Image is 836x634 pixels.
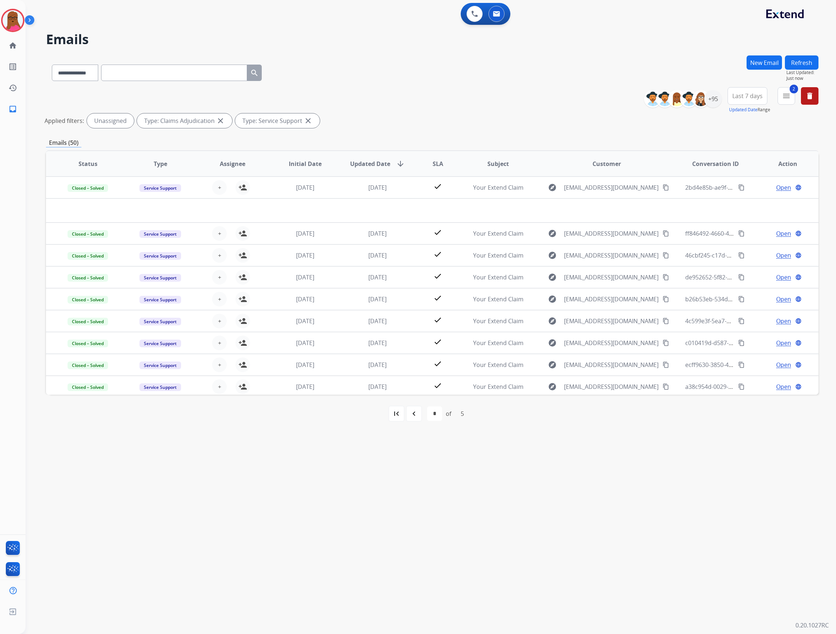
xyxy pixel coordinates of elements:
[68,252,108,260] span: Closed – Solved
[692,159,739,168] span: Conversation ID
[663,383,669,390] mat-icon: content_copy
[473,273,524,281] span: Your Extend Claim
[218,382,221,391] span: +
[218,251,221,260] span: +
[296,383,314,391] span: [DATE]
[446,409,451,418] div: of
[68,362,108,369] span: Closed – Solved
[68,296,108,304] span: Closed – Solved
[296,317,314,325] span: [DATE]
[564,251,659,260] span: [EMAIL_ADDRESS][DOMAIN_NAME]
[78,159,97,168] span: Status
[473,383,524,391] span: Your Extend Claim
[785,55,818,70] button: Refresh
[776,382,791,391] span: Open
[368,251,387,259] span: [DATE]
[729,107,758,113] button: Updated Date
[790,85,798,93] span: 2
[218,273,221,282] span: +
[396,159,405,168] mat-icon: arrow_downward
[473,183,524,192] span: Your Extend Claim
[564,295,659,304] span: [EMAIL_ADDRESS][DOMAIN_NAME]
[795,230,802,237] mat-icon: language
[663,340,669,346] mat-icon: content_copy
[433,182,442,191] mat-icon: check
[738,340,745,346] mat-icon: content_copy
[433,228,442,237] mat-icon: check
[238,273,247,282] mat-icon: person_add
[250,69,259,77] mat-icon: search
[139,184,181,192] span: Service Support
[548,295,557,304] mat-icon: explore
[663,274,669,281] mat-icon: content_copy
[368,273,387,281] span: [DATE]
[220,159,245,168] span: Assignee
[473,339,524,347] span: Your Extend Claim
[238,382,247,391] mat-icon: person_add
[212,248,227,263] button: +
[139,274,181,282] span: Service Support
[776,339,791,347] span: Open
[473,317,524,325] span: Your Extend Claim
[212,292,227,306] button: +
[685,339,797,347] span: c010419d-d587-4729-8b4b-0f9131f8dd6b
[433,337,442,346] mat-icon: check
[212,180,227,195] button: +
[8,84,17,92] mat-icon: history
[68,184,108,192] span: Closed – Solved
[238,317,247,325] mat-icon: person_add
[304,116,312,125] mat-icon: close
[776,360,791,369] span: Open
[786,76,818,81] span: Just now
[368,361,387,369] span: [DATE]
[235,113,320,128] div: Type: Service Support
[46,138,81,147] p: Emails (50)
[663,184,669,191] mat-icon: content_copy
[685,317,794,325] span: 4c599e3f-5ea7-449b-b6b1-5a01f947f3ee
[685,273,797,281] span: de952652-5f82-41dc-a35c-56e0397b0345
[238,339,247,347] mat-icon: person_add
[218,360,221,369] span: +
[212,357,227,372] button: +
[795,383,802,390] mat-icon: language
[68,340,108,347] span: Closed – Solved
[663,230,669,237] mat-icon: content_copy
[564,382,659,391] span: [EMAIL_ADDRESS][DOMAIN_NAME]
[729,107,770,113] span: Range
[368,383,387,391] span: [DATE]
[139,318,181,325] span: Service Support
[776,183,791,192] span: Open
[154,159,167,168] span: Type
[564,339,659,347] span: [EMAIL_ADDRESS][DOMAIN_NAME]
[685,295,796,303] span: b26b53eb-534d-4f18-a800-0e6f82386c92
[296,339,314,347] span: [DATE]
[218,229,221,238] span: +
[218,317,221,325] span: +
[738,274,745,281] mat-icon: content_copy
[786,70,818,76] span: Last Updated:
[238,251,247,260] mat-icon: person_add
[685,383,794,391] span: a38c954d-0029-4be1-a335-a6f3f99cac86
[212,270,227,285] button: +
[218,183,221,192] span: +
[455,406,470,421] div: 5
[216,116,225,125] mat-icon: close
[685,229,794,237] span: ff846492-4660-415b-818d-6f9ca117227a
[747,55,782,70] button: New Email
[139,383,181,391] span: Service Support
[564,229,659,238] span: [EMAIL_ADDRESS][DOMAIN_NAME]
[685,183,792,192] span: 2bd4e85b-ae9f-4f48-a36f-3ff084112888
[68,230,108,238] span: Closed – Solved
[296,183,314,192] span: [DATE]
[87,113,134,128] div: Unassigned
[433,159,443,168] span: SLA
[68,318,108,325] span: Closed – Solved
[139,230,181,238] span: Service Support
[593,159,621,168] span: Customer
[238,360,247,369] mat-icon: person_add
[473,251,524,259] span: Your Extend Claim
[548,339,557,347] mat-icon: explore
[663,296,669,302] mat-icon: content_copy
[487,159,509,168] span: Subject
[795,296,802,302] mat-icon: language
